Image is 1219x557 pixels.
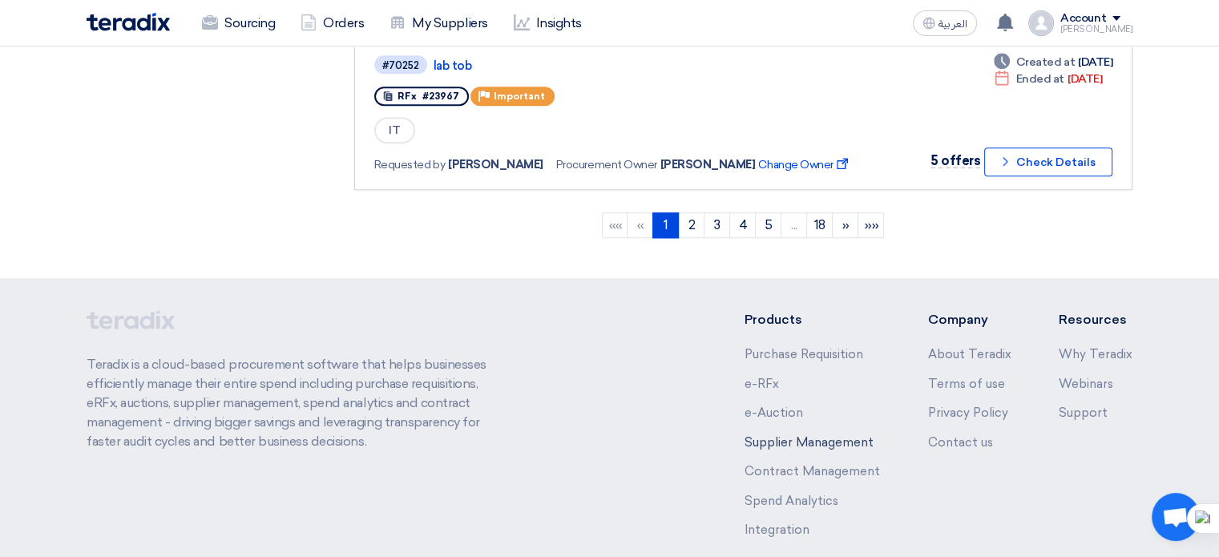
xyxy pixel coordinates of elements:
a: Why Teradix [1059,347,1132,361]
span: Change Owner [758,156,850,173]
a: e-RFx [745,377,779,391]
span: Created at [1016,54,1075,71]
span: [PERSON_NAME] [448,156,543,173]
a: Purchase Requisition [745,347,863,361]
div: #70252 [382,60,419,71]
a: Open chat [1152,493,1200,541]
a: 1 [652,212,679,238]
p: Teradix is a cloud-based procurement software that helps businesses efficiently manage their enti... [87,355,505,451]
a: Support [1059,406,1108,420]
button: العربية [913,10,977,36]
div: Account [1060,12,1106,26]
a: Webinars [1059,377,1113,391]
span: #23967 [422,91,459,102]
a: My Suppliers [377,6,500,41]
img: profile_test.png [1028,10,1054,36]
span: Important [494,91,545,102]
span: RFx [398,91,417,102]
a: Privacy Policy [927,406,1007,420]
a: Integration [745,523,809,537]
img: Teradix logo [87,13,170,31]
a: Spend Analytics [745,494,838,508]
a: 3 [704,212,730,238]
a: Next [832,212,858,238]
span: IT [374,117,415,143]
a: lab tob [434,59,834,73]
a: About Teradix [927,347,1011,361]
a: Supplier Management [745,435,874,450]
ngb-pagination: Default pagination [354,206,1132,246]
span: [PERSON_NAME] [660,156,756,173]
a: 4 [729,212,756,238]
a: Insights [501,6,595,41]
a: 18 [806,212,833,238]
a: Terms of use [927,377,1004,391]
a: Last [858,212,884,238]
div: [PERSON_NAME] [1060,25,1132,34]
span: Procurement Owner [556,156,657,173]
a: Sourcing [189,6,288,41]
div: [DATE] [994,54,1112,71]
a: Orders [288,6,377,41]
button: Check Details [984,147,1112,176]
a: Contract Management [745,464,880,478]
span: » [842,217,850,232]
div: [DATE] [994,71,1102,87]
span: Ended at [1016,71,1064,87]
a: 5 [755,212,781,238]
li: Resources [1059,310,1132,329]
span: 5 offers [930,153,980,168]
li: Company [927,310,1011,329]
a: e-Auction [745,406,803,420]
a: Contact us [927,435,992,450]
span: »» [865,217,878,232]
li: Products [745,310,880,329]
span: العربية [938,18,967,30]
span: Requested by [374,156,445,173]
a: 2 [678,212,704,238]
